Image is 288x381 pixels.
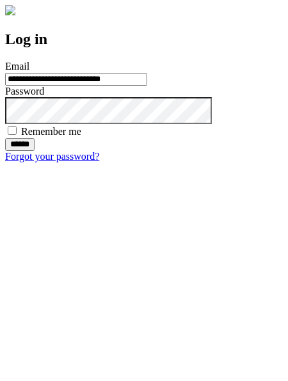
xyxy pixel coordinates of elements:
[5,5,15,15] img: logo-4e3dc11c47720685a147b03b5a06dd966a58ff35d612b21f08c02c0306f2b779.png
[5,31,283,48] h2: Log in
[5,151,99,162] a: Forgot your password?
[5,61,29,72] label: Email
[21,126,81,137] label: Remember me
[5,86,44,97] label: Password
